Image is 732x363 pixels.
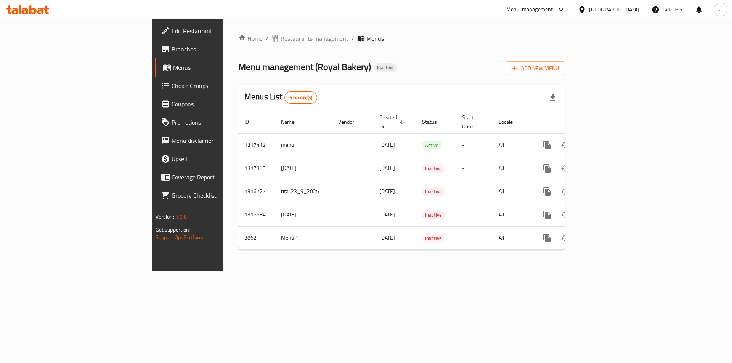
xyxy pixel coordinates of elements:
[155,40,274,58] a: Branches
[556,229,575,247] button: Change Status
[493,226,532,249] td: All
[512,64,559,73] span: Add New Menu
[156,225,191,235] span: Get support on:
[462,113,483,131] span: Start Date
[499,117,523,126] span: Locale
[422,234,445,243] span: Inactive
[172,191,268,200] span: Grocery Checklist
[244,91,317,104] h2: Menus List
[456,180,493,203] td: -
[155,58,274,77] a: Menus
[379,140,395,150] span: [DATE]
[506,5,553,14] div: Menu-management
[172,81,268,90] span: Choice Groups
[506,61,565,75] button: Add New Menu
[285,94,317,101] span: 5 record(s)
[275,157,332,180] td: [DATE]
[281,117,304,126] span: Name
[238,58,371,75] span: Menu management ( Royal Bakery )
[366,34,384,43] span: Menus
[719,5,722,14] span: a
[422,141,441,150] span: Active
[538,229,556,247] button: more
[155,168,274,186] a: Coverage Report
[456,157,493,180] td: -
[173,63,268,72] span: Menus
[456,226,493,249] td: -
[238,110,617,250] table: enhanced table
[493,180,532,203] td: All
[244,117,259,126] span: ID
[556,182,575,201] button: Change Status
[422,117,447,126] span: Status
[538,136,556,154] button: more
[172,45,268,54] span: Branches
[422,211,445,219] span: Inactive
[172,99,268,109] span: Coupons
[281,34,348,43] span: Restaurants management
[155,77,274,95] a: Choice Groups
[379,209,395,219] span: [DATE]
[172,118,268,127] span: Promotions
[155,22,274,40] a: Edit Restaurant
[172,26,268,35] span: Edit Restaurant
[352,34,354,43] li: /
[422,210,445,219] div: Inactive
[238,34,565,43] nav: breadcrumb
[493,157,532,180] td: All
[556,136,575,154] button: Change Status
[422,187,445,196] span: Inactive
[556,159,575,178] button: Change Status
[538,206,556,224] button: more
[155,150,274,168] a: Upsell
[172,154,268,163] span: Upsell
[493,133,532,157] td: All
[538,159,556,178] button: more
[532,110,617,134] th: Actions
[271,34,348,43] a: Restaurants management
[155,113,274,131] a: Promotions
[422,164,445,173] span: Inactive
[275,203,332,226] td: [DATE]
[493,203,532,226] td: All
[275,180,332,203] td: ritaj 23_9_2025
[379,163,395,173] span: [DATE]
[156,232,204,242] a: Support.OpsPlatform
[172,173,268,182] span: Coverage Report
[589,5,639,14] div: [GEOGRAPHIC_DATA]
[379,233,395,243] span: [DATE]
[374,63,397,72] div: Inactive
[156,212,174,222] span: Version:
[275,226,332,249] td: Menu 1
[544,88,562,107] div: Export file
[338,117,364,126] span: Vendor
[456,133,493,157] td: -
[379,186,395,196] span: [DATE]
[284,91,318,104] div: Total records count
[172,136,268,145] span: Menu disclaimer
[155,131,274,150] a: Menu disclaimer
[538,182,556,201] button: more
[379,113,407,131] span: Created On
[155,186,274,205] a: Grocery Checklist
[556,206,575,224] button: Change Status
[374,64,397,71] span: Inactive
[456,203,493,226] td: -
[175,212,187,222] span: 1.0.0
[155,95,274,113] a: Coupons
[275,133,332,157] td: menu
